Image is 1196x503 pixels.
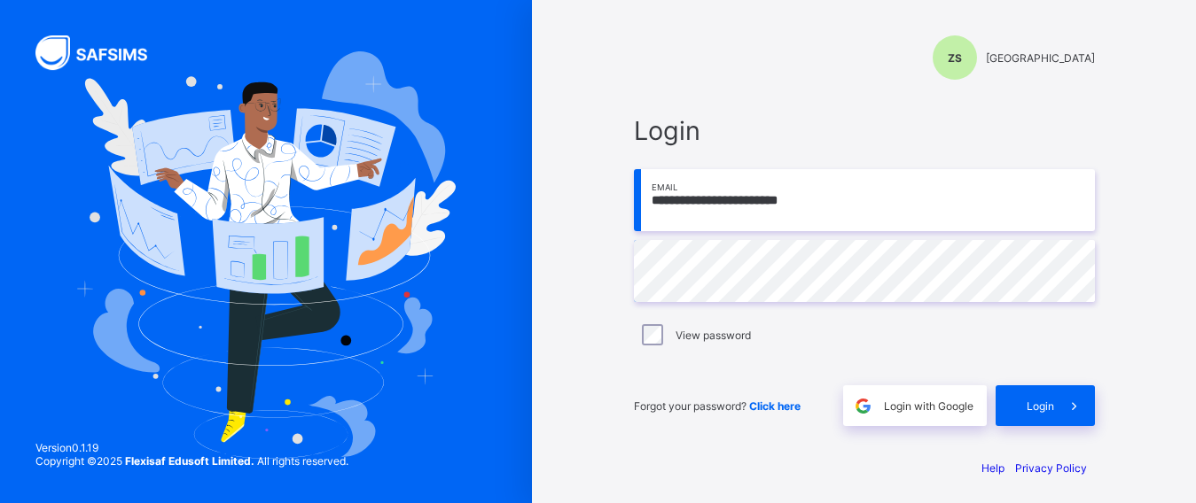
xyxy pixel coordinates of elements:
[853,396,873,416] img: google.396cfc9801f0270233282035f929180a.svg
[676,329,751,342] label: View password
[634,399,801,413] span: Forgot your password?
[76,51,456,460] img: Hero Image
[749,399,801,413] a: Click here
[948,51,962,65] span: ZS
[981,461,1004,475] a: Help
[986,51,1095,65] span: [GEOGRAPHIC_DATA]
[884,399,973,413] span: Login with Google
[634,115,1095,146] span: Login
[35,441,348,454] span: Version 0.1.19
[35,454,348,468] span: Copyright © 2025 All rights reserved.
[1015,461,1087,475] a: Privacy Policy
[1027,399,1054,413] span: Login
[125,454,254,468] strong: Flexisaf Edusoft Limited.
[35,35,168,70] img: SAFSIMS Logo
